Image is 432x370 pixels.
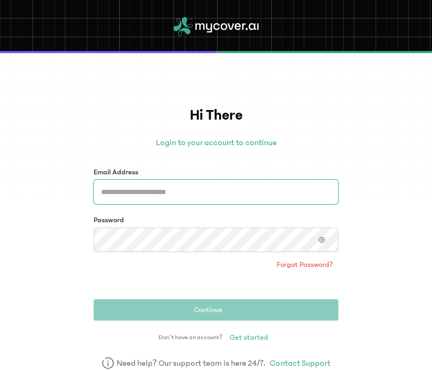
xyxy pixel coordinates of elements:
a: Get started [225,329,273,346]
label: Password [94,215,124,225]
a: Forgot Password? [271,256,338,273]
span: Need help? Our support team is here 24/7. [117,357,266,369]
label: Email Address [94,167,138,178]
span: Don’t have an account? [159,333,222,342]
span: Continue [194,305,222,315]
span: Get started [230,332,268,343]
button: Continue [94,299,338,321]
h1: Hi There [94,104,338,127]
span: Forgot Password? [277,259,333,270]
a: Contact Support [270,357,330,369]
p: Login to your account to continue [94,136,338,149]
